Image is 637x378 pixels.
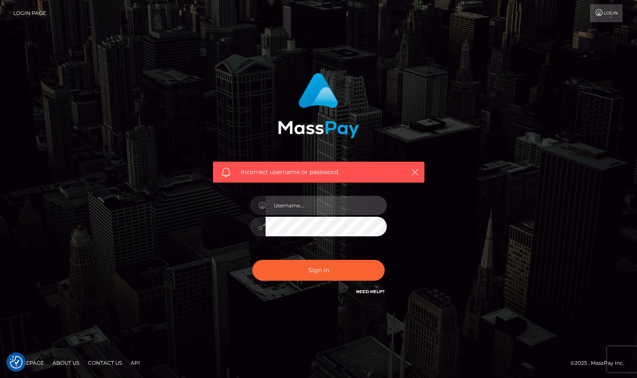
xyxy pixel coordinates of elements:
a: API [127,356,143,369]
a: Login Page [13,4,46,22]
span: Incorrect username or password. [241,168,397,177]
button: Sign in [252,260,385,281]
a: Need Help? [356,289,385,294]
button: Consent Preferences [10,356,23,369]
img: Revisit consent button [10,356,23,369]
a: Login [590,4,622,22]
a: Contact Us [85,356,126,369]
img: MassPay Login [278,73,359,138]
div: © 2025 , MassPay Inc. [570,358,631,368]
a: Homepage [9,356,47,369]
a: About Us [49,356,83,369]
input: Username... [266,196,387,215]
